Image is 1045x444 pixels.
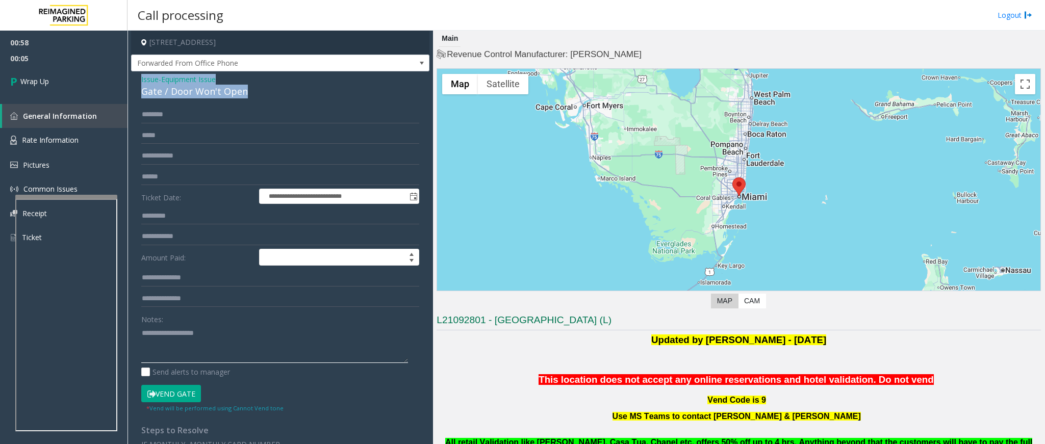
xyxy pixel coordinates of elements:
[10,136,17,145] img: 'icon'
[478,74,528,94] button: Show satellite imagery
[439,31,461,47] div: Main
[437,48,1041,61] h4: Revenue Control Manufacturer: [PERSON_NAME]
[738,294,766,308] label: CAM
[539,374,933,385] span: This location does not accept any online reservations and hotel validation. Do not vend
[141,385,201,402] button: Vend Gate
[732,177,746,196] div: 701 South Miami Avenue, Miami, FL
[22,135,79,145] span: Rate Information
[437,314,1041,330] h3: L21092801 - [GEOGRAPHIC_DATA] (L)
[711,294,738,308] label: Map
[10,185,18,193] img: 'icon'
[139,189,257,204] label: Ticket Date:
[10,210,17,217] img: 'icon'
[161,74,216,85] span: Equipment Issue
[10,233,17,242] img: 'icon'
[141,426,419,435] h4: Steps to Resolve
[139,249,257,266] label: Amount Paid:
[2,104,128,128] a: General Information
[613,412,861,421] span: Use MS Teams to contact [PERSON_NAME] & [PERSON_NAME]
[132,55,370,71] span: Forwarded From Office Phone
[707,396,766,404] span: Vend Code is 9
[141,74,159,85] span: Issue
[20,76,49,87] span: Wrap Up
[133,3,228,28] h3: Call processing
[141,310,163,325] label: Notes:
[159,74,216,84] span: -
[404,257,419,266] span: Decrease value
[23,160,49,170] span: Pictures
[407,189,419,203] span: Toggle popup
[146,404,284,412] small: Vend will be performed using Cannot Vend tone
[1015,74,1035,94] button: Toggle fullscreen view
[10,162,18,168] img: 'icon'
[131,31,429,55] h4: [STREET_ADDRESS]
[442,74,478,94] button: Show street map
[23,111,97,121] span: General Information
[404,249,419,257] span: Increase value
[1024,10,1032,20] img: logout
[10,112,18,120] img: 'icon'
[141,85,419,98] div: Gate / Door Won't Open
[998,10,1032,20] a: Logout
[141,367,230,377] label: Send alerts to manager
[23,184,78,194] span: Common Issues
[651,334,826,345] span: Updated by [PERSON_NAME] - [DATE]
